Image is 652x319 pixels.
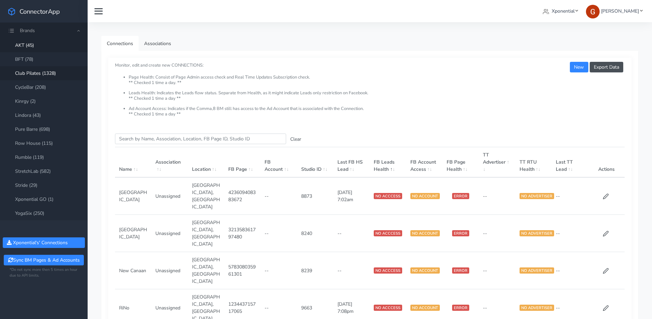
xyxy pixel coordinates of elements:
[552,252,588,289] td: --
[3,237,85,248] button: Xponential's' Connections
[374,305,402,311] span: NO ACCCESS
[552,8,575,14] span: Xponential
[370,147,406,178] th: FB Leads Health
[115,134,286,144] input: enter text you want to search
[452,193,469,199] span: ERROR
[552,215,588,252] td: --
[10,267,78,279] small: *Do not sync more then 5 times an hour due to API limits.
[260,252,297,289] td: --
[452,267,469,274] span: ERROR
[333,215,370,252] td: --
[129,75,625,91] li: Page Health: Consist of Page Admin access check and Real Time Updates Subscription check. ** Chec...
[552,147,588,178] th: Last TT Lead
[4,255,84,265] button: Sync BM Pages & Ad Accounts
[286,134,305,144] button: Clear
[586,5,600,18] img: Greg Clemmons
[297,147,333,178] th: Studio ID
[115,177,151,215] td: [GEOGRAPHIC_DATA]
[129,106,625,117] li: Ad Account Access: Indicates if the Comma,8 BM still has access to the Ad Account that is associa...
[590,62,623,72] button: Export Data
[452,305,469,311] span: ERROR
[333,147,370,178] th: Last FB HS Lead
[129,91,625,106] li: Leads Health: Indicates the Leads flow status. Separate from Health, as it might indicate Leads o...
[520,193,554,199] span: NO ADVERTISER
[333,252,370,289] td: --
[260,215,297,252] td: --
[520,305,554,311] span: NO ADVERTISER
[224,215,260,252] td: 321358361797480
[20,27,35,34] span: Brands
[188,215,224,252] td: [GEOGRAPHIC_DATA],[GEOGRAPHIC_DATA]
[479,252,515,289] td: --
[260,177,297,215] td: --
[224,147,260,178] th: FB Page
[588,147,625,178] th: Actions
[410,267,440,274] span: NO ACCOUNT
[374,193,402,199] span: NO ACCCESS
[406,147,443,178] th: FB Account Access
[601,8,639,14] span: [PERSON_NAME]
[151,215,188,252] td: Unassigned
[443,147,479,178] th: FB Page Health
[224,177,260,215] td: 423609408383672
[115,57,625,117] small: Monitor, edit and create new CONNECTIONS:
[188,252,224,289] td: [GEOGRAPHIC_DATA],[GEOGRAPHIC_DATA]
[515,147,552,178] th: TT RTU Health
[410,230,440,236] span: NO ACCOUNT
[139,36,177,51] a: Associations
[115,215,151,252] td: [GEOGRAPHIC_DATA]
[333,177,370,215] td: [DATE] 7:02am
[297,252,333,289] td: 8239
[410,193,440,199] span: NO ACCOUNT
[151,177,188,215] td: Unassigned
[583,5,645,17] a: [PERSON_NAME]
[188,147,224,178] th: Location
[20,7,60,16] span: ConnectorApp
[297,177,333,215] td: 8873
[479,215,515,252] td: --
[540,5,581,17] a: Xponential
[151,252,188,289] td: Unassigned
[115,147,151,178] th: Name
[374,230,402,236] span: NO ACCCESS
[101,36,139,51] a: Connections
[224,252,260,289] td: 578308035961301
[115,252,151,289] td: New Canaan
[520,267,554,274] span: NO ADVERTISER
[520,230,554,236] span: NO ADVERTISER
[570,62,588,72] button: New
[374,267,402,274] span: NO ACCCESS
[479,147,515,178] th: TT Advertiser
[452,230,469,236] span: ERROR
[188,177,224,215] td: [GEOGRAPHIC_DATA],[GEOGRAPHIC_DATA]
[260,147,297,178] th: FB Account
[479,177,515,215] td: --
[297,215,333,252] td: 8240
[410,305,440,311] span: NO ACCOUNT
[552,177,588,215] td: --
[151,147,188,178] th: Association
